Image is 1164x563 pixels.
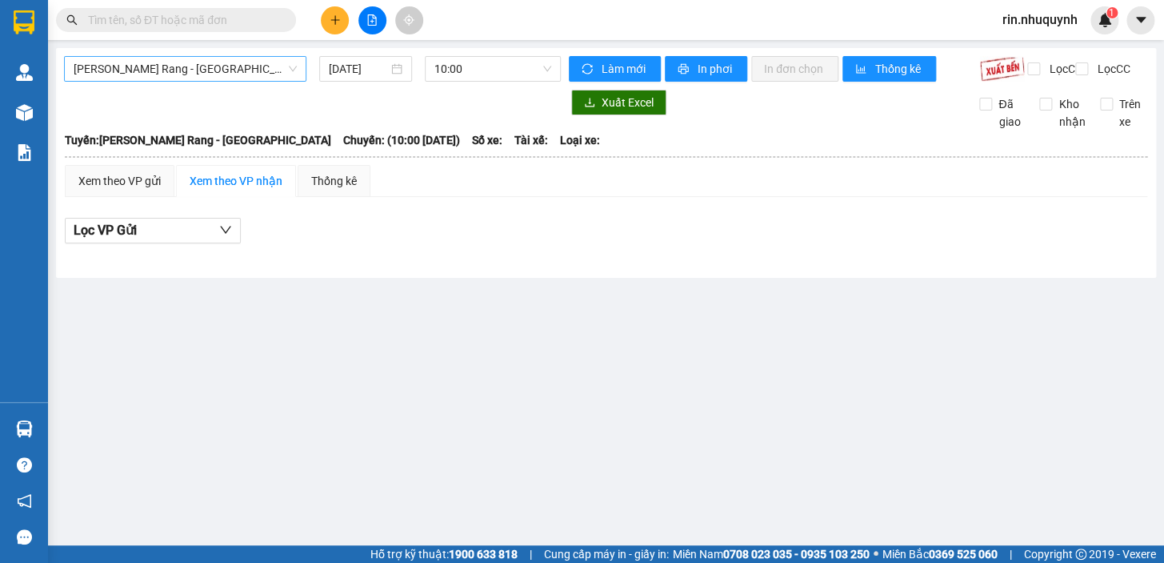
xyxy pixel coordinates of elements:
input: 12/08/2025 [329,60,389,78]
span: aim [403,14,414,26]
img: 9k= [979,56,1025,82]
button: In đơn chọn [751,56,838,82]
span: sync [582,63,595,76]
img: logo-vxr [14,10,34,34]
span: Lọc CR [1042,60,1084,78]
span: plus [330,14,341,26]
button: file-add [358,6,386,34]
span: notification [17,493,32,509]
button: caret-down [1126,6,1154,34]
img: warehouse-icon [16,420,33,437]
span: Thống kê [875,60,923,78]
div: Xem theo VP nhận [190,172,282,190]
img: solution-icon [16,144,33,161]
span: ⚪️ [874,551,878,557]
button: plus [321,6,349,34]
span: Cung cấp máy in - giấy in: [544,545,669,563]
strong: 0708 023 035 - 0935 103 250 [723,548,870,561]
span: rin.nhuquynh [990,10,1090,30]
span: Đã giao [992,95,1027,131]
span: printer [678,63,691,76]
span: 1 [1109,7,1114,18]
span: Phan Rang - Sài Gòn [74,57,297,81]
button: Lọc VP Gửi [65,218,241,243]
span: Lọc CC [1090,60,1132,78]
img: warehouse-icon [16,64,33,81]
span: Loại xe: [560,131,600,149]
sup: 1 [1106,7,1118,18]
div: Thống kê [311,172,357,190]
button: printerIn phơi [665,56,747,82]
span: 10:00 [434,57,551,81]
strong: 0369 525 060 [929,548,998,561]
span: copyright [1075,549,1086,560]
b: Tuyến: [PERSON_NAME] Rang - [GEOGRAPHIC_DATA] [65,134,331,147]
input: Tìm tên, số ĐT hoặc mã đơn [88,11,277,29]
span: Miền Nam [673,545,870,563]
span: Số xe: [472,131,502,149]
span: Trên xe [1113,95,1148,131]
span: Chuyến: (10:00 [DATE]) [343,131,460,149]
strong: 1900 633 818 [449,548,518,561]
span: Tài xế: [514,131,548,149]
span: question-circle [17,457,32,473]
button: aim [395,6,423,34]
span: Hỗ trợ kỹ thuật: [370,545,518,563]
span: | [530,545,532,563]
img: warehouse-icon [16,104,33,121]
button: downloadXuất Excel [571,90,666,115]
span: caret-down [1134,13,1148,27]
span: Kho nhận [1052,95,1091,131]
span: down [219,223,232,236]
button: syncLàm mới [569,56,661,82]
span: Làm mới [602,60,648,78]
span: file-add [366,14,378,26]
button: bar-chartThống kê [842,56,936,82]
span: Miền Bắc [882,545,998,563]
span: | [1010,545,1012,563]
div: Xem theo VP gửi [78,172,161,190]
span: bar-chart [855,63,869,76]
img: icon-new-feature [1098,13,1112,27]
span: message [17,529,32,545]
span: search [66,14,78,26]
span: In phơi [698,60,734,78]
span: Lọc VP Gửi [74,220,137,240]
